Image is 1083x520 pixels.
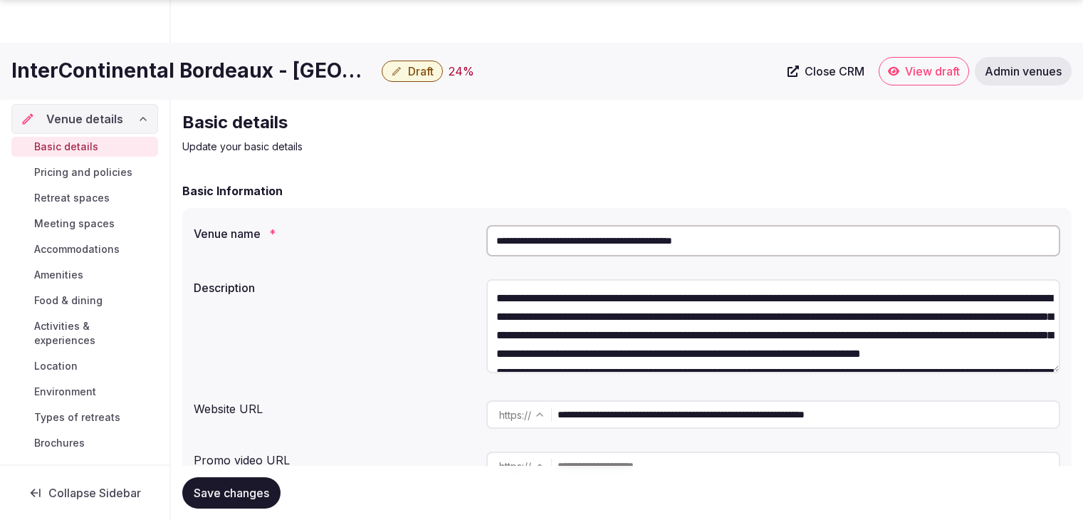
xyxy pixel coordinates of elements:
[34,165,132,180] span: Pricing and policies
[975,57,1072,85] a: Admin venues
[34,293,103,308] span: Food & dining
[34,359,78,373] span: Location
[11,214,158,234] a: Meeting spaces
[194,395,475,417] div: Website URL
[11,462,158,492] a: Ownership
[11,137,158,157] a: Basic details
[879,57,969,85] a: View draft
[34,242,120,256] span: Accommodations
[182,111,661,134] h2: Basic details
[46,110,123,128] span: Venue details
[11,162,158,182] a: Pricing and policies
[382,61,443,82] button: Draft
[11,382,158,402] a: Environment
[11,188,158,208] a: Retreat spaces
[182,140,661,154] p: Update your basic details
[905,64,960,78] span: View draft
[779,57,873,85] a: Close CRM
[408,64,434,78] span: Draft
[182,477,281,509] button: Save changes
[182,182,283,199] h2: Basic Information
[34,268,83,282] span: Amenities
[34,319,152,348] span: Activities & experiences
[194,228,475,239] label: Venue name
[11,265,158,285] a: Amenities
[194,282,475,293] label: Description
[11,57,376,85] h1: InterContinental Bordeaux - [GEOGRAPHIC_DATA] by IHG
[11,291,158,311] a: Food & dining
[11,316,158,350] a: Activities & experiences
[34,410,120,425] span: Types of retreats
[11,356,158,376] a: Location
[11,477,158,509] button: Collapse Sidebar
[449,63,474,80] div: 24 %
[34,436,85,450] span: Brochures
[48,486,141,500] span: Collapse Sidebar
[194,446,475,469] div: Promo video URL
[985,64,1062,78] span: Admin venues
[11,239,158,259] a: Accommodations
[34,385,96,399] span: Environment
[194,486,269,500] span: Save changes
[805,64,864,78] span: Close CRM
[34,140,98,154] span: Basic details
[11,433,158,453] a: Brochures
[11,407,158,427] a: Types of retreats
[34,191,110,205] span: Retreat spaces
[449,63,474,80] button: 24%
[34,217,115,231] span: Meeting spaces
